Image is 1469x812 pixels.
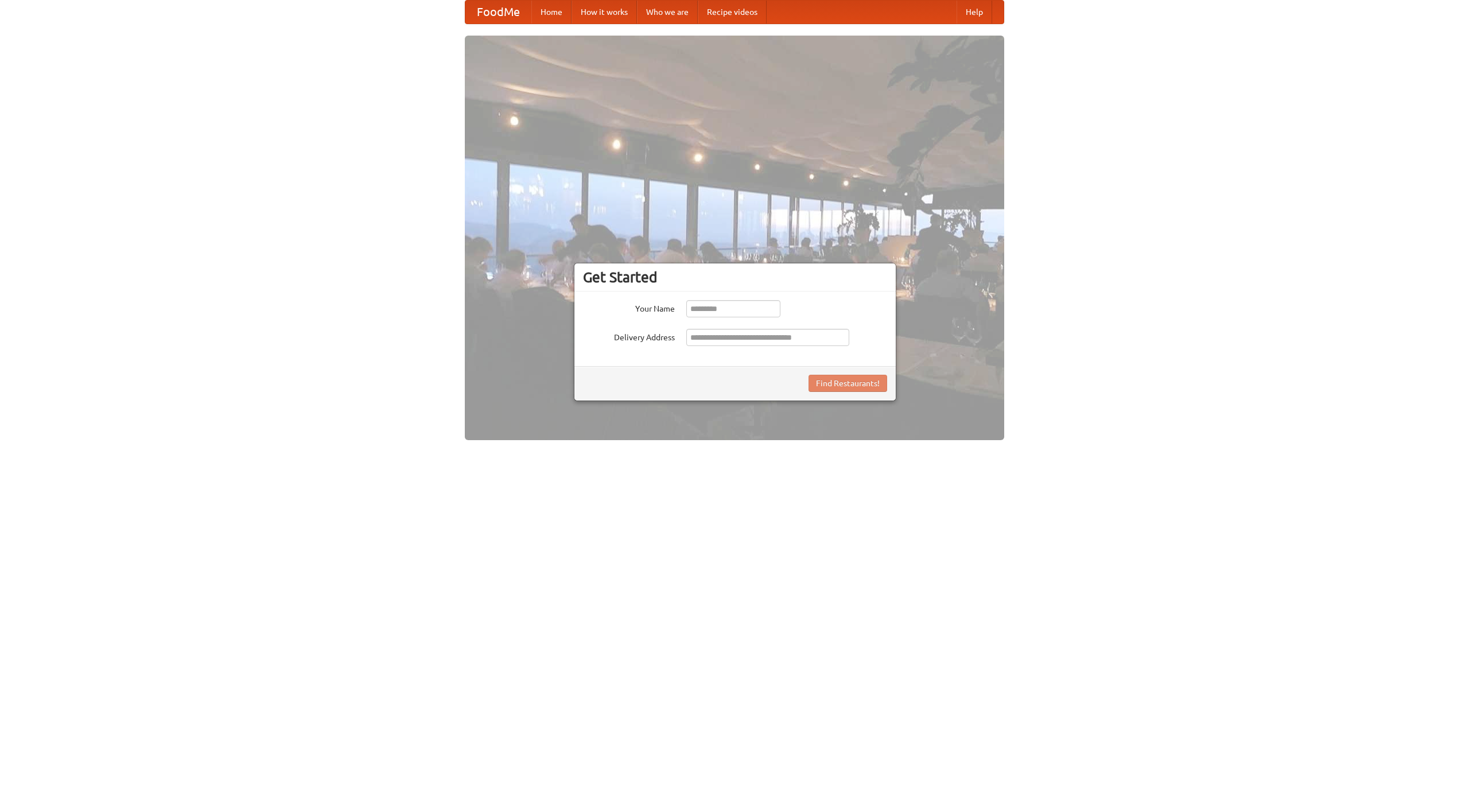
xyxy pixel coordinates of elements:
a: FoodMe [465,1,531,24]
a: Help [957,1,992,24]
a: Recipe videos [698,1,767,24]
a: How it works [572,1,637,24]
button: Find Restaurants! [809,375,887,392]
a: Who we are [637,1,698,24]
a: Home [531,1,572,24]
label: Delivery Address [583,329,675,343]
h3: Get Started [583,269,887,286]
label: Your Name [583,300,675,314]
